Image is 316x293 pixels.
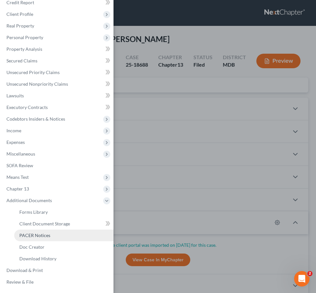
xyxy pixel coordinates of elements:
[6,81,68,87] span: Unsecured Nonpriority Claims
[1,67,114,78] a: Unsecured Priority Claims
[1,43,114,55] a: Property Analysis
[6,279,34,285] span: Review & File
[14,253,114,265] a: Download History
[1,90,114,102] a: Lawsuits
[19,244,44,250] span: Doc Creator
[19,233,50,238] span: PACER Notices
[294,271,310,287] iframe: Intercom live chat
[19,221,70,226] span: Client Document Storage
[6,116,65,122] span: Codebtors Insiders & Notices
[6,58,37,63] span: Secured Claims
[1,276,114,288] a: Review & File
[6,23,34,28] span: Real Property
[6,35,43,40] span: Personal Property
[6,70,60,75] span: Unsecured Priority Claims
[1,55,114,67] a: Secured Claims
[307,271,312,276] span: 2
[6,93,24,98] span: Lawsuits
[6,174,29,180] span: Means Test
[14,241,114,253] a: Doc Creator
[1,160,114,171] a: SOFA Review
[6,163,33,168] span: SOFA Review
[14,206,114,218] a: Forms Library
[19,256,56,261] span: Download History
[14,230,114,241] a: PACER Notices
[6,267,43,273] span: Download & Print
[19,209,48,215] span: Forms Library
[14,218,114,230] a: Client Document Storage
[6,46,42,52] span: Property Analysis
[6,104,48,110] span: Executory Contracts
[6,151,35,157] span: Miscellaneous
[6,186,29,191] span: Chapter 13
[6,11,33,17] span: Client Profile
[6,128,21,133] span: Income
[1,265,114,276] a: Download & Print
[1,78,114,90] a: Unsecured Nonpriority Claims
[6,198,52,203] span: Additional Documents
[1,102,114,113] a: Executory Contracts
[6,139,25,145] span: Expenses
